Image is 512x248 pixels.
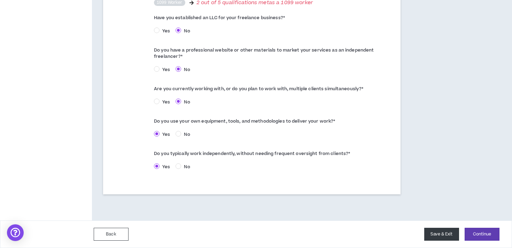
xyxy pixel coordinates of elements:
[154,45,379,62] label: Do you have a professional website or other materials to market your services as an independent f...
[181,164,193,170] span: No
[160,99,173,105] span: Yes
[465,228,499,241] button: Continue
[154,83,379,94] label: Are you currently working with, or do you plan to work with, multiple clients simultaneously?
[94,228,129,241] button: Back
[160,28,173,34] span: Yes
[160,131,173,138] span: Yes
[154,148,379,159] label: Do you typically work independently, without needing frequent oversight from clients?
[160,164,173,170] span: Yes
[181,67,193,73] span: No
[154,12,379,23] label: Have you established an LLC for your freelance business?
[424,228,459,241] button: Save & Exit
[181,28,193,34] span: No
[181,99,193,105] span: No
[154,116,379,127] label: Do you use your own equipment, tools, and methodologies to deliver your work?
[181,131,193,138] span: No
[7,224,24,241] div: Open Intercom Messenger
[160,67,173,73] span: Yes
